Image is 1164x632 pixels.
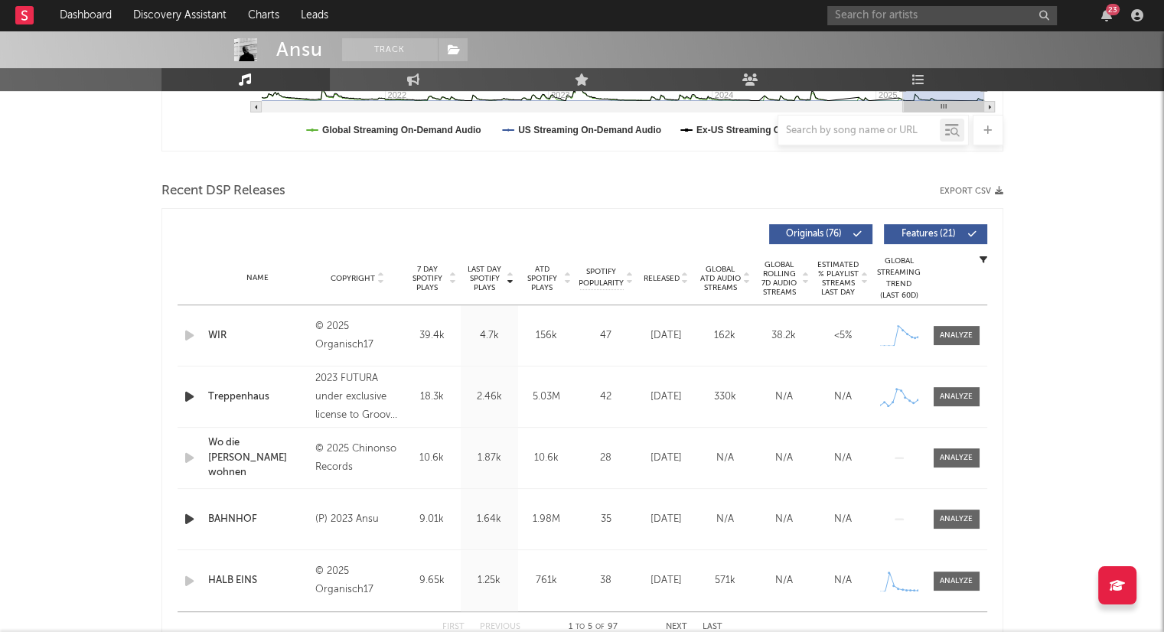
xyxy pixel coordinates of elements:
[758,512,810,527] div: N/A
[1101,9,1112,21] button: 23
[641,451,692,466] div: [DATE]
[778,125,940,137] input: Search by song name or URL
[315,318,399,354] div: © 2025 Organisch17
[699,451,751,466] div: N/A
[817,512,869,527] div: N/A
[817,389,869,405] div: N/A
[315,370,399,425] div: 2023 FUTURA under exclusive license to Groove Attack
[699,265,742,292] span: Global ATD Audio Streams
[644,274,680,283] span: Released
[894,230,964,239] span: Features ( 21 )
[342,38,438,61] button: Track
[779,230,849,239] span: Originals ( 76 )
[817,573,869,588] div: N/A
[331,274,375,283] span: Copyright
[666,623,687,631] button: Next
[465,451,514,466] div: 1.87k
[641,512,692,527] div: [DATE]
[758,573,810,588] div: N/A
[465,512,514,527] div: 1.64k
[276,38,323,61] div: Ansu
[208,389,308,405] a: Treppenhaus
[699,573,751,588] div: 571k
[465,389,514,405] div: 2.46k
[758,389,810,405] div: N/A
[208,573,308,588] a: HALB EINS
[407,389,457,405] div: 18.3k
[699,389,751,405] div: 330k
[522,328,572,344] div: 156k
[699,512,751,527] div: N/A
[575,624,585,630] span: to
[208,512,308,527] a: BAHNHOF
[161,182,285,200] span: Recent DSP Releases
[641,328,692,344] div: [DATE]
[817,260,859,297] span: Estimated % Playlist Streams Last Day
[522,265,562,292] span: ATD Spotify Plays
[595,624,605,630] span: of
[579,451,633,466] div: 28
[465,265,505,292] span: Last Day Spotify Plays
[817,328,869,344] div: <5%
[208,435,308,481] a: Wo die [PERSON_NAME] wohnen
[641,389,692,405] div: [DATE]
[407,512,457,527] div: 9.01k
[579,266,624,289] span: Spotify Popularity
[208,272,308,284] div: Name
[442,623,465,631] button: First
[208,328,308,344] a: WIR
[465,573,514,588] div: 1.25k
[522,451,572,466] div: 10.6k
[758,328,810,344] div: 38.2k
[758,451,810,466] div: N/A
[522,573,572,588] div: 761k
[1106,4,1120,15] div: 23
[465,328,514,344] div: 4.7k
[940,187,1003,196] button: Export CSV
[876,256,922,301] div: Global Streaming Trend (Last 60D)
[315,440,399,477] div: © 2025 Chinonso Records
[480,623,520,631] button: Previous
[407,328,457,344] div: 39.4k
[758,260,800,297] span: Global Rolling 7D Audio Streams
[407,573,457,588] div: 9.65k
[579,389,633,405] div: 42
[641,573,692,588] div: [DATE]
[579,573,633,588] div: 38
[579,328,633,344] div: 47
[699,328,751,344] div: 162k
[769,224,872,244] button: Originals(76)
[315,510,399,529] div: (P) 2023 Ansu
[522,512,572,527] div: 1.98M
[827,6,1057,25] input: Search for artists
[703,623,722,631] button: Last
[884,224,987,244] button: Features(21)
[579,512,633,527] div: 35
[817,451,869,466] div: N/A
[315,562,399,599] div: © 2025 Organisch17
[407,265,448,292] span: 7 Day Spotify Plays
[522,389,572,405] div: 5.03M
[407,451,457,466] div: 10.6k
